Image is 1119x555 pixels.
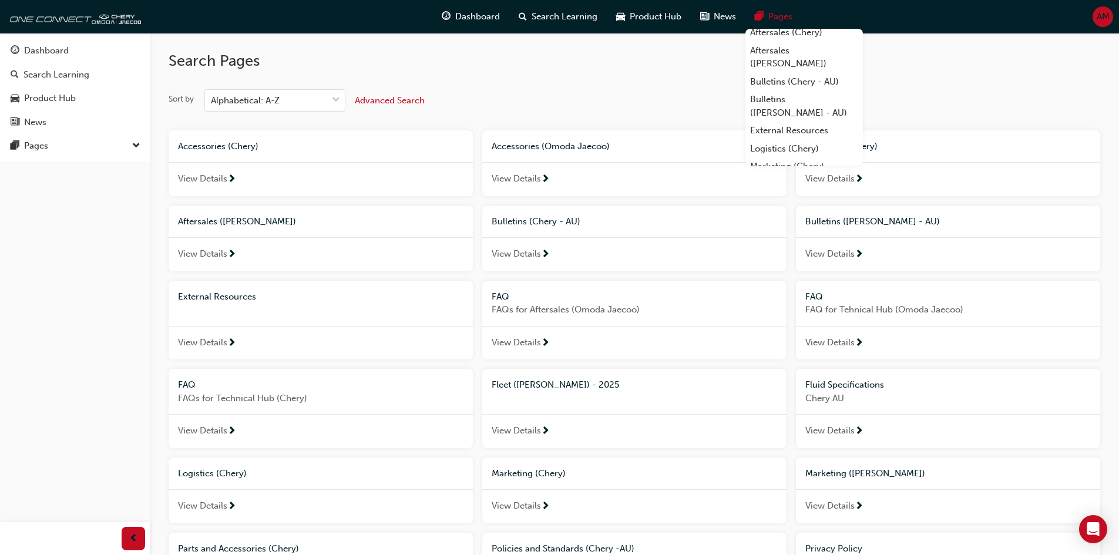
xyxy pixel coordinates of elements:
a: Fluid SpecificationsChery AUView Details [796,369,1100,448]
div: Open Intercom Messenger [1079,515,1107,543]
a: Logistics (Chery) [745,140,863,158]
span: next-icon [227,250,236,260]
a: Product Hub [5,88,145,109]
div: Sort by [169,93,194,105]
span: next-icon [541,426,550,437]
button: Advanced Search [355,89,425,112]
span: FAQs for Aftersales (Omoda Jaecoo) [492,303,777,317]
span: prev-icon [129,532,138,546]
button: AM [1093,6,1113,27]
a: guage-iconDashboard [432,5,509,29]
button: DashboardSearch LearningProduct HubNews [5,38,145,135]
a: Marketing (Chery) [745,157,863,176]
a: External ResourcesView Details [169,281,473,360]
span: next-icon [855,502,863,512]
a: Marketing (Chery)View Details [482,458,787,523]
span: Logistics (Chery) [178,468,247,479]
span: guage-icon [11,46,19,56]
span: Advanced Search [355,95,425,106]
span: View Details [805,424,855,438]
span: View Details [178,499,227,513]
span: next-icon [227,426,236,437]
button: Pages [5,135,145,157]
span: View Details [492,424,541,438]
span: next-icon [855,338,863,349]
a: Bulletins (Chery - AU) [745,73,863,91]
span: Aftersales ([PERSON_NAME]) [178,216,296,227]
span: next-icon [541,174,550,185]
a: Accessories (Omoda Jaecoo)View Details [482,130,787,196]
span: Parts and Accessories (Chery) [178,543,299,554]
a: oneconnect [6,5,141,28]
a: Aftersales ([PERSON_NAME])View Details [169,206,473,271]
a: car-iconProduct Hub [607,5,691,29]
span: Privacy Policy [805,543,862,554]
span: guage-icon [442,9,451,24]
span: View Details [492,336,541,349]
div: News [24,116,46,129]
span: Product Hub [630,10,681,23]
span: next-icon [855,250,863,260]
span: View Details [178,336,227,349]
div: Dashboard [24,44,69,58]
span: View Details [492,499,541,513]
span: Fleet ([PERSON_NAME]) - 2025 [492,379,619,390]
a: FAQFAQs for Aftersales (Omoda Jaecoo)View Details [482,281,787,360]
a: External Resources [745,122,863,140]
a: Logistics (Chery)View Details [169,458,473,523]
span: Search Learning [532,10,597,23]
span: Accessories (Chery) [178,141,258,152]
span: news-icon [11,117,19,128]
span: next-icon [227,174,236,185]
span: View Details [178,172,227,186]
div: Pages [24,139,48,153]
span: next-icon [855,174,863,185]
span: pages-icon [755,9,764,24]
span: FAQ [805,291,823,302]
span: View Details [178,424,227,438]
span: search-icon [519,9,527,24]
a: Fleet ([PERSON_NAME]) - 2025View Details [482,369,787,448]
span: Bulletins (Chery - AU) [492,216,580,227]
span: next-icon [227,338,236,349]
div: Search Learning [23,68,89,82]
span: External Resources [178,291,256,302]
span: FAQ [178,379,196,390]
a: search-iconSearch Learning [509,5,607,29]
a: Aftersales (Chery) [745,23,863,42]
span: View Details [805,336,855,349]
span: Marketing (Chery) [492,468,566,479]
span: View Details [805,172,855,186]
span: Policies and Standards (Chery -AU) [492,543,634,554]
span: next-icon [855,426,863,437]
span: FAQ for Tehnical Hub (Omoda Jaecoo) [805,303,1091,317]
a: Aftersales (Chery)View Details [796,130,1100,196]
a: FAQFAQ for Tehnical Hub (Omoda Jaecoo)View Details [796,281,1100,360]
span: down-icon [132,139,140,154]
span: Fluid Specifications [805,379,884,390]
a: Search Learning [5,64,145,86]
span: FAQs for Technical Hub (Chery) [178,392,463,405]
span: Pages [768,10,792,23]
span: next-icon [541,502,550,512]
span: car-icon [616,9,625,24]
span: pages-icon [11,141,19,152]
span: AM [1097,10,1110,23]
a: Bulletins ([PERSON_NAME] - AU) [745,90,863,122]
span: Dashboard [455,10,500,23]
a: News [5,112,145,133]
a: FAQFAQs for Technical Hub (Chery)View Details [169,369,473,448]
span: next-icon [541,250,550,260]
a: Marketing ([PERSON_NAME])View Details [796,458,1100,523]
span: View Details [178,247,227,261]
span: next-icon [227,502,236,512]
a: news-iconNews [691,5,745,29]
h2: Search Pages [169,52,1100,70]
span: down-icon [332,93,340,108]
a: Bulletins ([PERSON_NAME] - AU)View Details [796,206,1100,271]
div: Product Hub [24,92,76,105]
span: News [714,10,736,23]
span: FAQ [492,291,509,302]
span: next-icon [541,338,550,349]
